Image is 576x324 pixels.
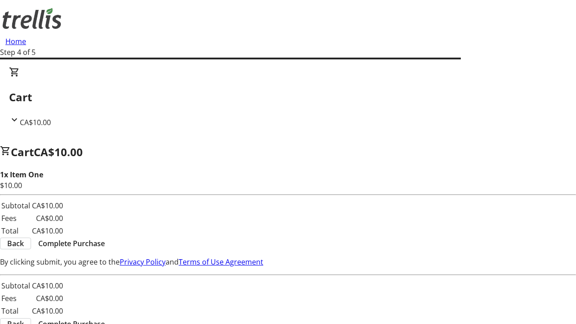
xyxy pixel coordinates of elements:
span: Cart [11,144,34,159]
button: Complete Purchase [31,238,112,249]
td: Subtotal [1,200,31,211]
td: CA$0.00 [31,212,63,224]
a: Terms of Use Agreement [179,257,263,267]
td: CA$10.00 [31,280,63,292]
td: Fees [1,212,31,224]
td: CA$10.00 [31,200,63,211]
span: Back [7,238,24,249]
td: Fees [1,292,31,304]
td: CA$10.00 [31,305,63,317]
td: CA$0.00 [31,292,63,304]
a: Privacy Policy [120,257,166,267]
td: Total [1,225,31,237]
span: CA$10.00 [34,144,83,159]
span: Complete Purchase [38,238,105,249]
span: CA$10.00 [20,117,51,127]
div: CartCA$10.00 [9,67,567,128]
h2: Cart [9,89,567,105]
td: CA$10.00 [31,225,63,237]
td: Subtotal [1,280,31,292]
td: Total [1,305,31,317]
